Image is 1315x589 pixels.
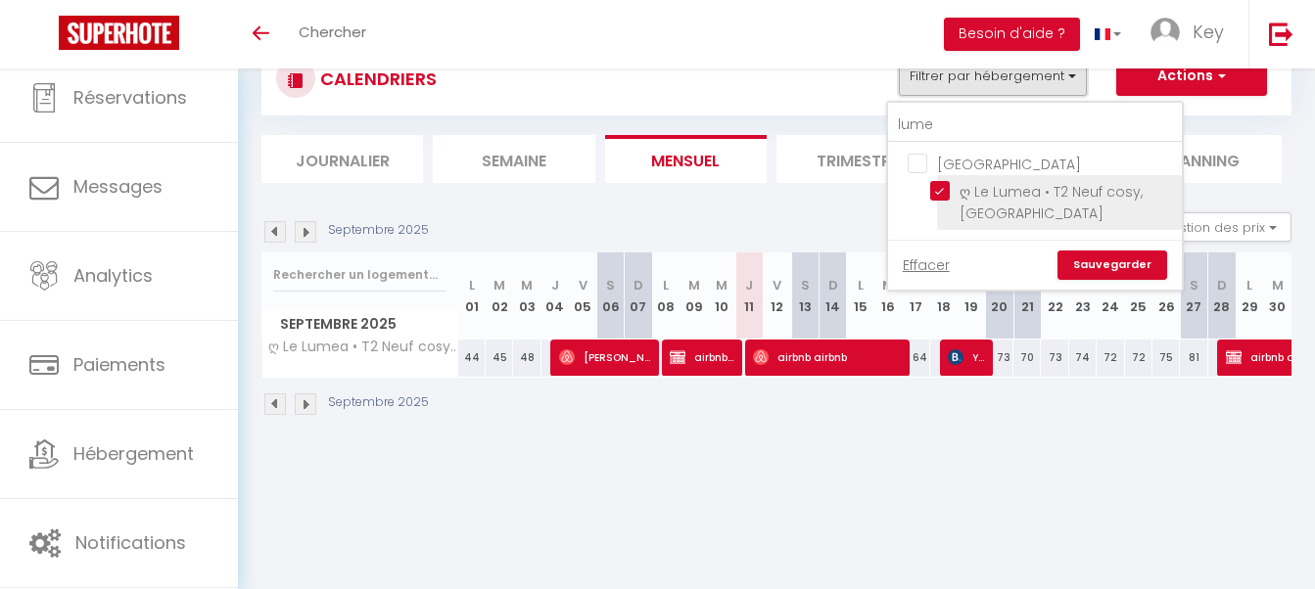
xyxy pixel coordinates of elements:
[596,252,624,340] th: 06
[1263,252,1292,340] th: 30
[1053,276,1058,294] abbr: L
[1232,501,1300,574] iframe: Chat
[328,393,429,412] p: Septembre 2025
[1162,276,1171,294] abbr: V
[1246,276,1252,294] abbr: L
[73,174,163,199] span: Messages
[940,276,948,294] abbr: J
[886,101,1184,292] div: Filtrer par hébergement
[551,276,559,294] abbr: J
[486,340,513,376] div: 45
[1236,252,1263,340] th: 29
[273,257,446,293] input: Rechercher un logement...
[708,252,735,340] th: 10
[1041,340,1068,376] div: 73
[579,276,587,294] abbr: V
[948,339,984,376] span: Youcef AGAL
[1135,276,1143,294] abbr: J
[1097,252,1124,340] th: 24
[776,135,938,183] li: Trimestre
[513,340,540,376] div: 48
[944,18,1080,51] button: Besoin d'aide ?
[1180,340,1207,376] div: 81
[1041,252,1068,340] th: 22
[1116,57,1267,96] button: Actions
[261,135,423,183] li: Journalier
[315,57,437,101] h3: CALENDRIERS
[1077,276,1089,294] abbr: M
[735,252,763,340] th: 11
[493,276,505,294] abbr: M
[903,340,930,376] div: 64
[801,276,810,294] abbr: S
[930,252,958,340] th: 18
[858,276,864,294] abbr: L
[1069,252,1097,340] th: 23
[73,263,153,288] span: Analytics
[819,252,846,340] th: 14
[828,276,838,294] abbr: D
[605,135,767,183] li: Mensuel
[995,276,1004,294] abbr: S
[634,276,643,294] abbr: D
[486,252,513,340] th: 02
[882,276,894,294] abbr: M
[521,276,533,294] abbr: M
[899,57,1087,96] button: Filtrer par hébergement
[1013,252,1041,340] th: 21
[262,310,457,339] span: Septembre 2025
[986,252,1013,340] th: 20
[433,135,594,183] li: Semaine
[1272,276,1284,294] abbr: M
[764,252,791,340] th: 12
[967,276,976,294] abbr: V
[1022,276,1032,294] abbr: D
[1217,276,1227,294] abbr: D
[75,530,186,555] span: Notifications
[681,252,708,340] th: 09
[1190,276,1198,294] abbr: S
[1269,22,1293,46] img: logout
[960,182,1143,223] span: ღ Le Lumea • T2 Neuf cosy, [GEOGRAPHIC_DATA]
[265,340,461,354] span: ღ Le Lumea • T2 Neuf cosy, [GEOGRAPHIC_DATA]
[328,221,429,240] p: Septembre 2025
[1013,340,1041,376] div: 70
[847,252,874,340] th: 15
[874,252,902,340] th: 16
[1057,250,1167,280] a: Sauvegarder
[1151,18,1180,47] img: ...
[1097,340,1124,376] div: 72
[469,276,475,294] abbr: L
[625,252,652,340] th: 07
[559,339,650,376] span: [PERSON_NAME]
[663,276,669,294] abbr: L
[458,252,486,340] th: 01
[716,276,728,294] abbr: M
[299,22,366,42] span: Chercher
[458,340,486,376] div: 44
[73,441,194,466] span: Hébergement
[1152,340,1180,376] div: 75
[73,85,187,110] span: Réservations
[903,252,930,340] th: 17
[670,339,733,376] span: airbnb airbnb
[1180,252,1207,340] th: 27
[541,252,569,340] th: 04
[753,339,899,376] span: airbnb airbnb
[745,276,753,294] abbr: J
[652,252,680,340] th: 08
[1120,135,1282,183] li: Planning
[911,276,922,294] abbr: M
[1104,276,1116,294] abbr: M
[1125,252,1152,340] th: 25
[888,108,1182,143] input: Rechercher un logement...
[1125,340,1152,376] div: 72
[958,252,985,340] th: 19
[1146,212,1292,242] button: Gestion des prix
[606,276,615,294] abbr: S
[791,252,819,340] th: 13
[569,252,596,340] th: 05
[986,340,1013,376] div: 73
[773,276,781,294] abbr: V
[903,254,950,276] a: Effacer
